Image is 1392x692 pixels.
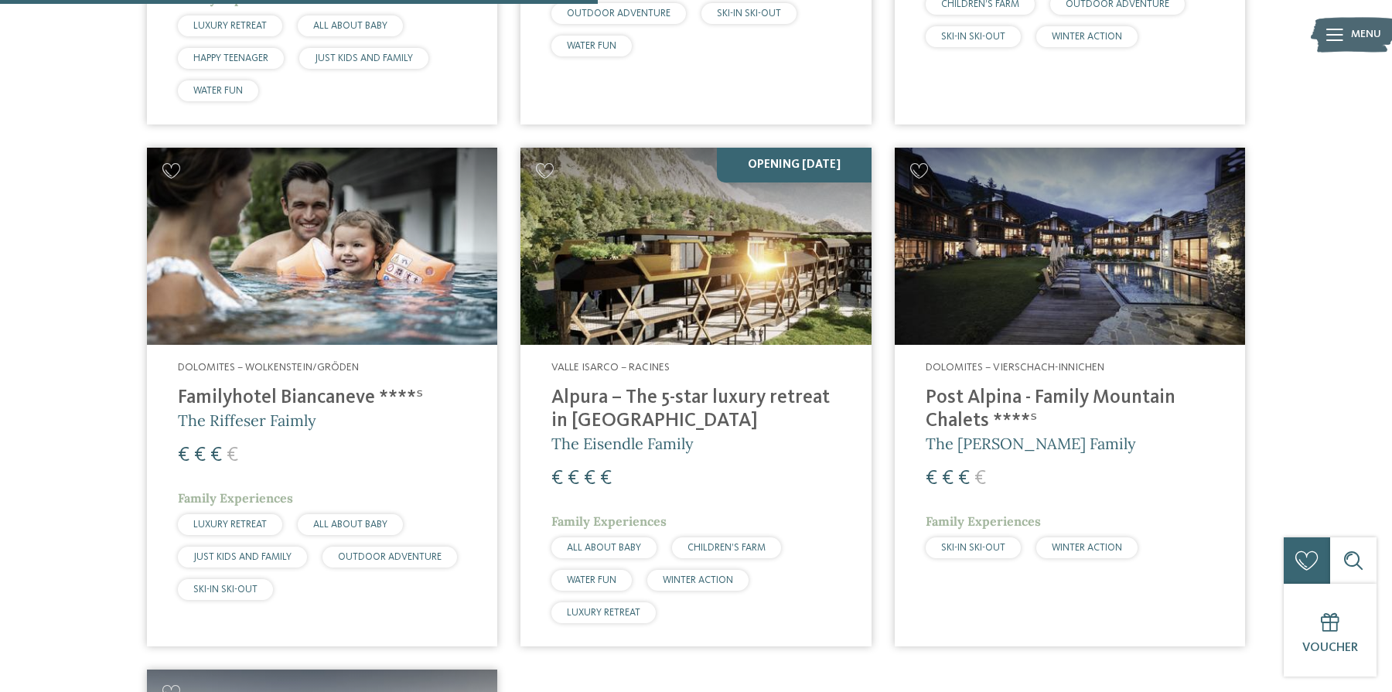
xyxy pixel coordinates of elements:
span: CHILDREN’S FARM [687,543,766,553]
span: LUXURY RETREAT [193,21,267,31]
span: WINTER ACTION [1052,32,1122,42]
span: The Eisendle Family [551,434,694,453]
span: LUXURY RETREAT [193,520,267,530]
span: € [600,469,612,489]
span: JUST KIDS AND FAMILY [315,53,413,63]
span: € [568,469,579,489]
span: € [942,469,954,489]
span: Valle Isarco – Racines [551,362,670,373]
h4: Alpura – The 5-star luxury retreat in [GEOGRAPHIC_DATA] [551,387,840,433]
span: Dolomites – Vierschach-Innichen [926,362,1104,373]
span: WATER FUN [193,86,243,96]
span: SKI-IN SKI-OUT [717,9,781,19]
span: HAPPY TEENAGER [193,53,268,63]
span: Family Experiences [926,513,1041,529]
span: Dolomites – Wolkenstein/Gröden [178,362,359,373]
span: SKI-IN SKI-OUT [941,543,1005,553]
span: SKI-IN SKI-OUT [941,32,1005,42]
img: Looking for family hotels? Find the best ones here! [520,148,871,345]
span: € [210,445,222,465]
span: € [958,469,970,489]
a: Voucher [1284,584,1377,677]
span: OUTDOOR ADVENTURE [567,9,670,19]
span: LUXURY RETREAT [567,608,640,618]
span: Family Experiences [178,490,293,506]
img: Looking for family hotels? Find the best ones here! [147,148,497,345]
span: ALL ABOUT BABY [313,520,387,530]
span: The [PERSON_NAME] Family [926,434,1136,453]
span: SKI-IN SKI-OUT [193,585,258,595]
span: ALL ABOUT BABY [313,21,387,31]
a: Looking for family hotels? Find the best ones here! Dolomites – Vierschach-Innichen Post Alpina -... [895,148,1245,646]
h4: Post Alpina - Family Mountain Chalets ****ˢ [926,387,1214,433]
span: € [194,445,206,465]
a: Looking for family hotels? Find the best ones here! Opening [DATE] Valle Isarco – Racines Alpura ... [520,148,871,646]
span: € [551,469,563,489]
span: € [584,469,595,489]
img: Post Alpina - Family Mountain Chalets ****ˢ [895,148,1245,345]
span: ALL ABOUT BABY [567,543,641,553]
span: Voucher [1302,642,1358,654]
h4: Familyhotel Biancaneve ****ˢ [178,387,466,410]
span: WATER FUN [567,575,616,585]
span: WINTER ACTION [1052,543,1122,553]
span: € [227,445,238,465]
a: Looking for family hotels? Find the best ones here! Dolomites – Wolkenstein/Gröden Familyhotel Bi... [147,148,497,646]
span: The Riffeser Faimly [178,411,316,430]
span: WATER FUN [567,41,616,51]
span: € [974,469,986,489]
span: € [178,445,189,465]
span: € [926,469,937,489]
span: OUTDOOR ADVENTURE [338,552,442,562]
span: WINTER ACTION [663,575,733,585]
span: JUST KIDS AND FAMILY [193,552,292,562]
span: Family Experiences [551,513,667,529]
